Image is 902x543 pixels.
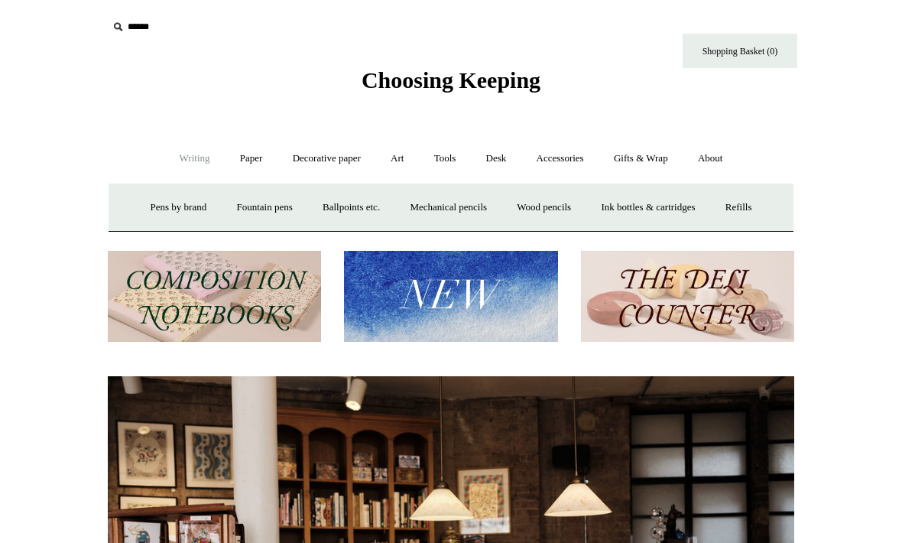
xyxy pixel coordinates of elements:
a: Ink bottles & cartridges [587,187,709,228]
img: 202302 Composition ledgers.jpg__PID:69722ee6-fa44-49dd-a067-31375e5d54ec [108,251,321,342]
a: Ballpoints etc. [309,187,394,228]
img: New.jpg__PID:f73bdf93-380a-4a35-bcfe-7823039498e1 [344,251,557,342]
a: Fountain pens [222,187,306,228]
a: Desk [472,138,521,179]
a: Writing [166,138,224,179]
a: Decorative paper [279,138,375,179]
a: Wood pencils [503,187,585,228]
a: Shopping Basket (0) [683,34,797,68]
a: Tools [420,138,470,179]
a: Refills [712,187,766,228]
a: Mechanical pencils [396,187,501,228]
a: Pens by brand [137,187,221,228]
a: Accessories [523,138,598,179]
a: About [684,138,737,179]
a: Paper [226,138,277,179]
span: Choosing Keeping [362,67,540,93]
img: The Deli Counter [581,251,794,342]
a: Art [377,138,417,179]
a: Choosing Keeping [362,80,540,90]
a: Gifts & Wrap [600,138,682,179]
